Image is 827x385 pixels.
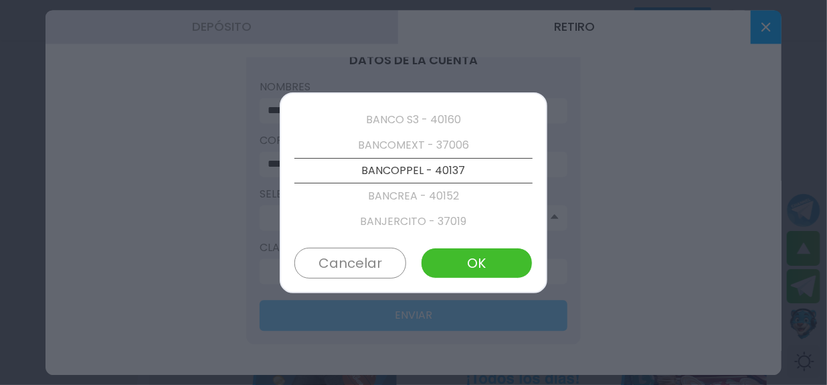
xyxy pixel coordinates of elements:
[294,158,533,183] p: BANCOPPEL - 40137
[294,183,533,209] p: BANCREA - 40152
[294,248,406,279] button: Cancelar
[294,133,533,158] p: BANCOMEXT - 37006
[294,107,533,133] p: BANCO S3 - 40160
[421,248,533,279] button: OK
[294,209,533,234] p: BANJERCITO - 37019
